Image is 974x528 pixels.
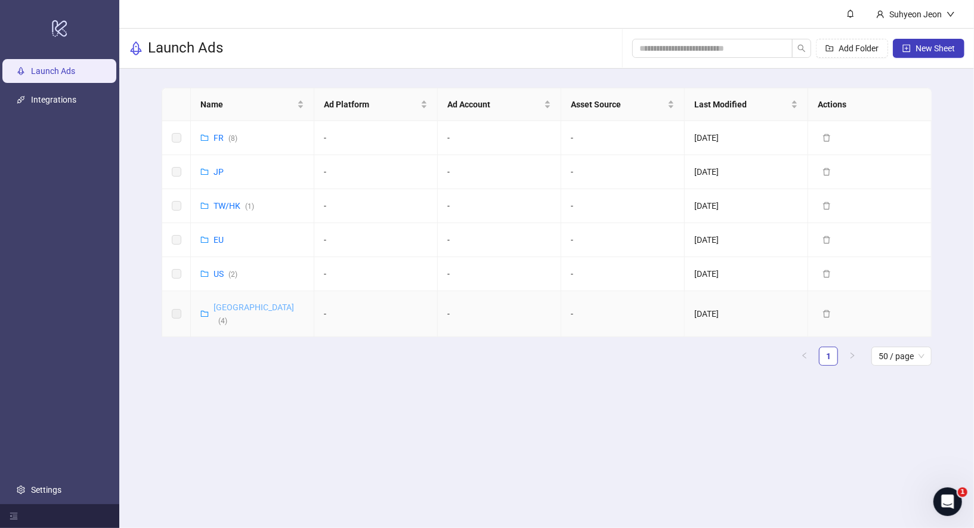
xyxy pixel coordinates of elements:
span: menu-fold [10,512,18,520]
td: - [438,291,561,337]
span: Last Modified [694,98,789,111]
li: Next Page [843,347,862,366]
td: - [561,155,685,189]
a: Settings [31,485,61,495]
td: [DATE] [685,223,808,257]
span: folder [200,236,209,244]
button: New Sheet [893,39,964,58]
th: Last Modified [685,88,808,121]
a: EU [214,235,224,245]
button: right [843,347,862,366]
span: Asset Source [571,98,665,111]
span: plus-square [902,44,911,53]
td: - [561,121,685,155]
a: 1 [820,347,837,365]
li: 1 [819,347,838,366]
iframe: Intercom live chat [933,487,962,516]
td: - [561,189,685,223]
th: Actions [808,88,932,121]
span: ( 8 ) [228,134,237,143]
a: JP [214,167,224,177]
td: - [438,121,561,155]
span: ( 1 ) [245,202,254,211]
span: delete [823,134,831,142]
span: rocket [129,41,143,55]
h3: Launch Ads [148,39,223,58]
span: ( 2 ) [228,270,237,279]
td: - [314,257,438,291]
span: New Sheet [916,44,955,53]
a: Launch Ads [31,66,75,76]
td: - [438,223,561,257]
span: Name [200,98,295,111]
td: - [438,155,561,189]
td: - [438,189,561,223]
span: folder [200,168,209,176]
th: Name [191,88,314,121]
td: - [314,223,438,257]
div: Suhyeon Jeon [885,8,947,21]
a: TW/HK(1) [214,201,254,211]
span: bell [846,10,855,18]
span: right [849,352,856,359]
button: left [795,347,814,366]
span: 50 / page [879,347,924,365]
span: folder [200,134,209,142]
span: delete [823,270,831,278]
a: FR(8) [214,133,237,143]
span: folder [200,202,209,210]
span: Ad Account [447,98,542,111]
span: delete [823,202,831,210]
span: delete [823,168,831,176]
a: Integrations [31,95,76,104]
div: Page Size [871,347,932,366]
span: ( 4 ) [218,317,227,325]
td: [DATE] [685,155,808,189]
span: folder [200,270,209,278]
td: [DATE] [685,291,808,337]
td: - [314,291,438,337]
span: user [876,10,885,18]
span: delete [823,310,831,318]
td: - [438,257,561,291]
a: US(2) [214,269,237,279]
span: 1 [958,487,967,497]
li: Previous Page [795,347,814,366]
th: Asset Source [561,88,685,121]
span: Add Folder [839,44,879,53]
span: folder [200,310,209,318]
a: [GEOGRAPHIC_DATA](4) [214,302,294,325]
th: Ad Account [438,88,561,121]
span: down [947,10,955,18]
td: [DATE] [685,121,808,155]
button: Add Folder [816,39,888,58]
td: - [314,155,438,189]
span: search [797,44,806,53]
td: - [314,121,438,155]
span: delete [823,236,831,244]
span: folder-add [825,44,834,53]
td: [DATE] [685,257,808,291]
td: [DATE] [685,189,808,223]
td: - [561,223,685,257]
span: Ad Platform [324,98,418,111]
td: - [561,291,685,337]
td: - [314,189,438,223]
td: - [561,257,685,291]
th: Ad Platform [314,88,438,121]
span: left [801,352,808,359]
